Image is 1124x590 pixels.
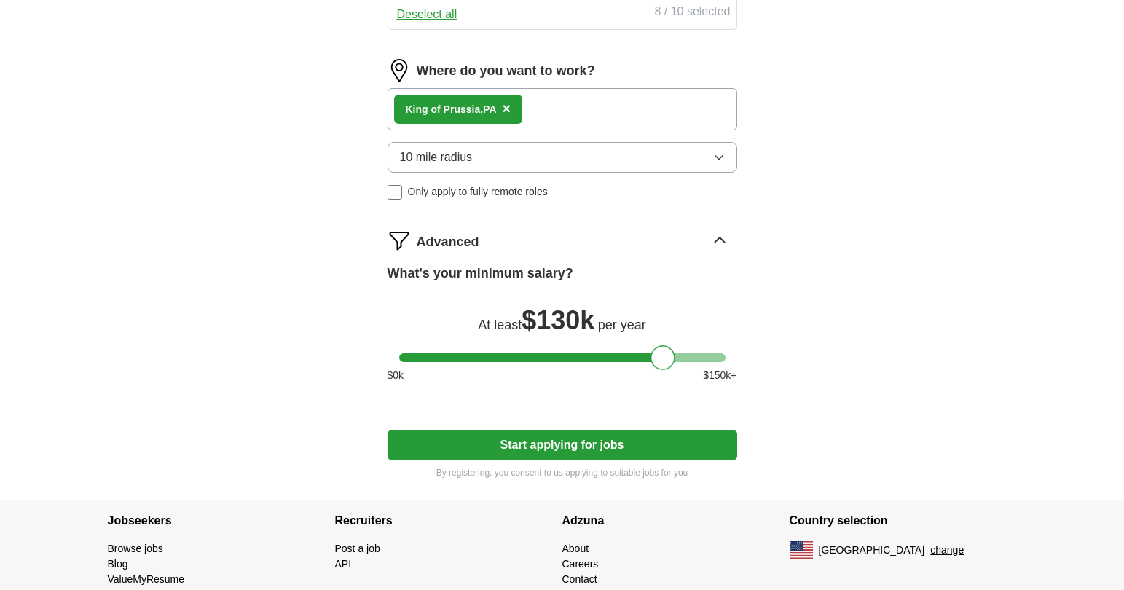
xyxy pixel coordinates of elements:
[397,6,457,23] button: Deselect all
[790,500,1017,541] h4: Country selection
[335,558,352,570] a: API
[388,142,737,173] button: 10 mile radius
[654,3,730,23] div: 8 / 10 selected
[503,101,511,117] span: ×
[478,318,522,332] span: At least
[408,184,548,200] span: Only apply to fully remote roles
[522,305,594,335] span: $ 130k
[400,149,473,166] span: 10 mile radius
[108,573,185,585] a: ValueMyResume
[819,543,925,558] span: [GEOGRAPHIC_DATA]
[406,103,484,115] strong: King of Prussia,
[503,98,511,120] button: ×
[108,543,163,554] a: Browse jobs
[598,318,646,332] span: per year
[406,102,497,117] div: PA
[703,368,736,383] span: $ 150 k+
[417,61,595,81] label: Where do you want to work?
[388,59,411,82] img: location.png
[388,430,737,460] button: Start applying for jobs
[388,368,404,383] span: $ 0 k
[562,558,599,570] a: Careers
[562,543,589,554] a: About
[562,573,597,585] a: Contact
[388,264,573,283] label: What's your minimum salary?
[388,185,402,200] input: Only apply to fully remote roles
[790,541,813,559] img: US flag
[930,543,964,558] button: change
[335,543,380,554] a: Post a job
[417,232,479,252] span: Advanced
[388,229,411,252] img: filter
[108,558,128,570] a: Blog
[388,466,737,479] p: By registering, you consent to us applying to suitable jobs for you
